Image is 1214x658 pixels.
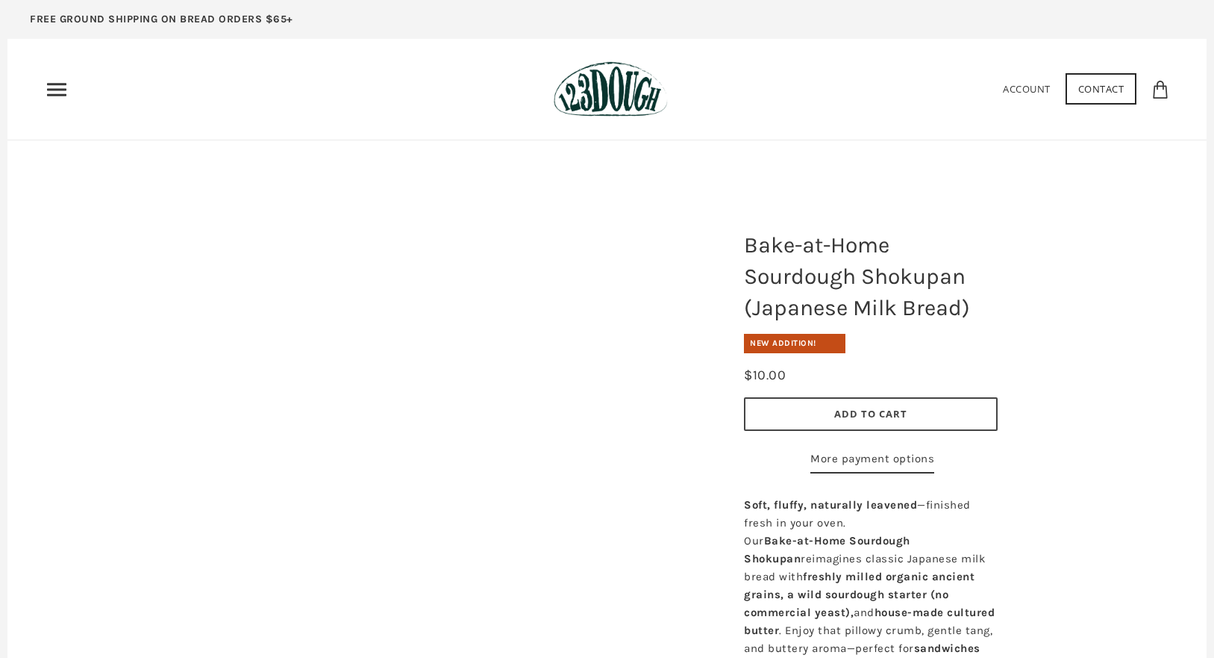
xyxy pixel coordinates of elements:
[7,7,316,39] a: FREE GROUND SHIPPING ON BREAD ORDERS $65+
[744,498,917,512] strong: Soft, fluffy, naturally leavened
[45,78,69,102] nav: Primary
[1066,73,1137,105] a: Contact
[834,407,907,420] span: Add to Cart
[744,397,998,431] button: Add to Cart
[744,534,910,565] strong: Bake-at-Home Sourdough Shokupan
[733,222,1009,331] h1: Bake-at-Home Sourdough Shokupan (Japanese Milk Bread)
[1003,82,1051,96] a: Account
[554,61,668,117] img: 123Dough Bakery
[30,11,293,28] p: FREE GROUND SHIPPING ON BREAD ORDERS $65+
[744,570,974,619] strong: freshly milled organic ancient grains, a wild sourdough starter (no commercial yeast),
[744,606,995,637] strong: house-made cultured butter
[810,450,934,474] a: More payment options
[744,364,786,386] div: $10.00
[744,334,845,353] div: New Addition!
